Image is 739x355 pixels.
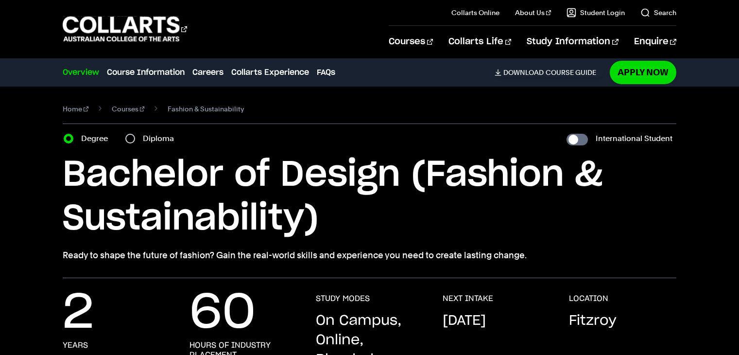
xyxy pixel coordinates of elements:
span: Fashion & Sustainability [168,102,244,116]
p: 60 [189,294,256,333]
a: Courses [112,102,145,116]
h3: years [63,340,88,350]
p: Fitzroy [569,311,617,331]
h3: LOCATION [569,294,608,303]
label: Degree [81,132,114,145]
label: International Student [596,132,672,145]
span: Download [503,68,544,77]
a: About Us [515,8,551,18]
h3: NEXT INTAKE [443,294,493,303]
a: DownloadCourse Guide [495,68,604,77]
a: Careers [192,67,223,78]
label: Diploma [143,132,180,145]
a: Courses [389,26,433,58]
a: Student Login [567,8,625,18]
a: Search [640,8,676,18]
p: Ready to shape the future of fashion? Gain the real-world skills and experience you need to creat... [63,248,676,262]
h1: Bachelor of Design (Fashion & Sustainability) [63,153,676,241]
a: Collarts Online [451,8,499,18]
a: Study Information [527,26,618,58]
p: 2 [63,294,94,333]
h3: STUDY MODES [316,294,370,303]
a: FAQs [317,67,335,78]
p: [DATE] [443,311,486,331]
a: Course Information [107,67,185,78]
a: Collarts Experience [231,67,309,78]
div: Go to homepage [63,15,187,43]
a: Apply Now [610,61,676,84]
a: Enquire [634,26,676,58]
a: Collarts Life [448,26,511,58]
a: Overview [63,67,99,78]
a: Home [63,102,88,116]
